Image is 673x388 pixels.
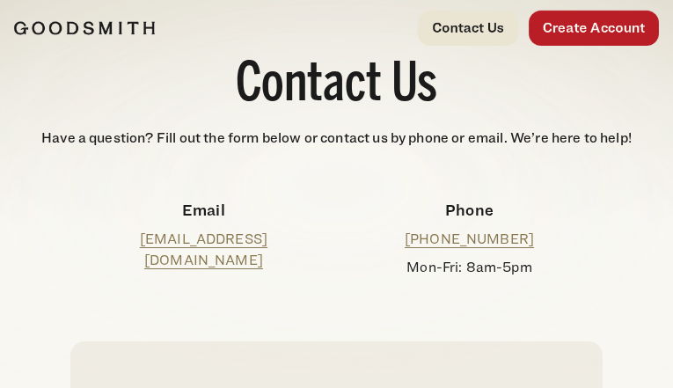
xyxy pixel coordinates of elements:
a: Contact Us [418,11,518,46]
h4: Email [84,198,322,222]
p: Mon-Fri: 8am-5pm [350,257,588,278]
a: [PHONE_NUMBER] [405,231,534,247]
a: Create Account [529,11,659,46]
a: [EMAIL_ADDRESS][DOMAIN_NAME] [140,231,267,268]
h4: Phone [350,198,588,222]
img: Goodsmith [14,21,155,35]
